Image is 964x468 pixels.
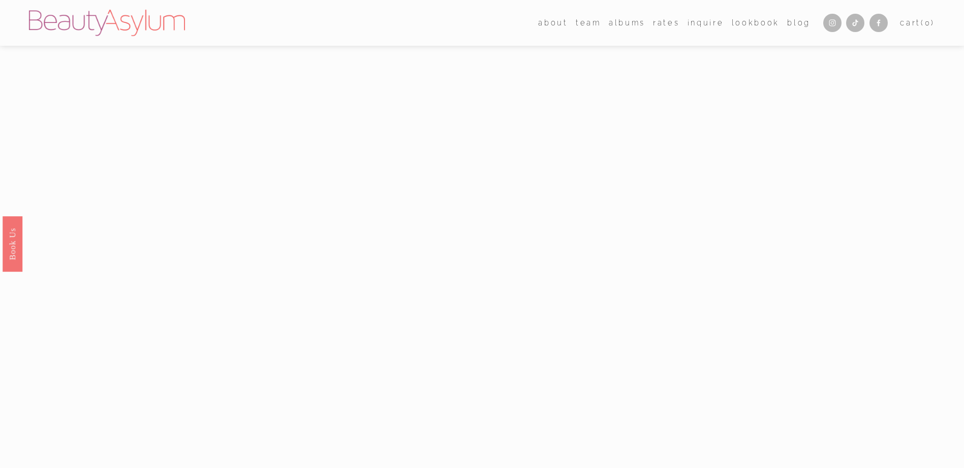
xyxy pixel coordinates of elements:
[538,15,568,30] a: folder dropdown
[823,14,842,32] a: Instagram
[900,16,935,30] a: Cart(0)
[869,14,888,32] a: Facebook
[787,15,811,30] a: Blog
[732,15,780,30] a: Lookbook
[846,14,864,32] a: TikTok
[576,16,601,30] span: team
[688,15,724,30] a: Inquire
[3,216,22,272] a: Book Us
[29,10,185,36] img: Beauty Asylum | Bridal Hair &amp; Makeup Charlotte &amp; Atlanta
[653,15,679,30] a: Rates
[538,16,568,30] span: about
[925,18,931,27] span: 0
[576,15,601,30] a: folder dropdown
[921,18,935,27] span: ( )
[609,15,645,30] a: albums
